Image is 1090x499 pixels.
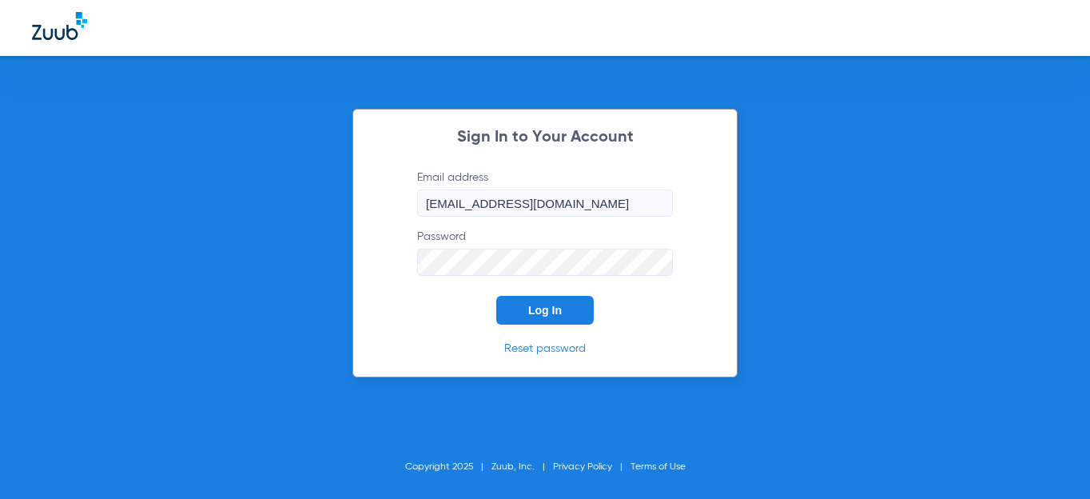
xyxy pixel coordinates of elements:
[528,304,562,317] span: Log In
[631,462,686,472] a: Terms of Use
[32,12,87,40] img: Zuub Logo
[405,459,491,475] li: Copyright 2025
[417,229,673,276] label: Password
[417,170,673,217] label: Email address
[393,130,697,146] h2: Sign In to Your Account
[491,459,553,475] li: Zuub, Inc.
[417,190,673,217] input: Email address
[496,296,594,325] button: Log In
[417,249,673,276] input: Password
[553,462,612,472] a: Privacy Policy
[1010,422,1090,499] iframe: Chat Widget
[504,343,586,354] a: Reset password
